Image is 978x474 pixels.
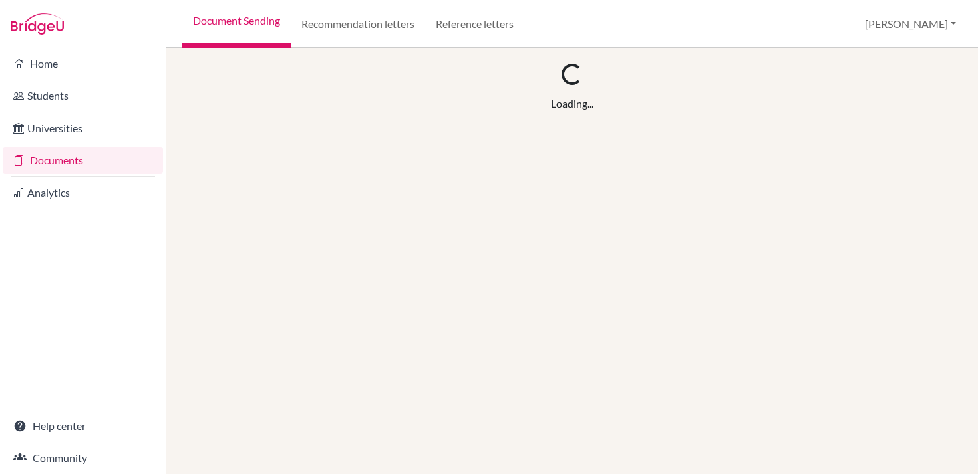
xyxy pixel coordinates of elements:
a: Students [3,82,163,109]
img: Bridge-U [11,13,64,35]
div: Loading... [551,96,593,112]
a: Analytics [3,179,163,206]
a: Documents [3,147,163,174]
a: Community [3,445,163,471]
button: [PERSON_NAME] [859,11,962,37]
a: Home [3,51,163,77]
a: Help center [3,413,163,439]
a: Universities [3,115,163,142]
